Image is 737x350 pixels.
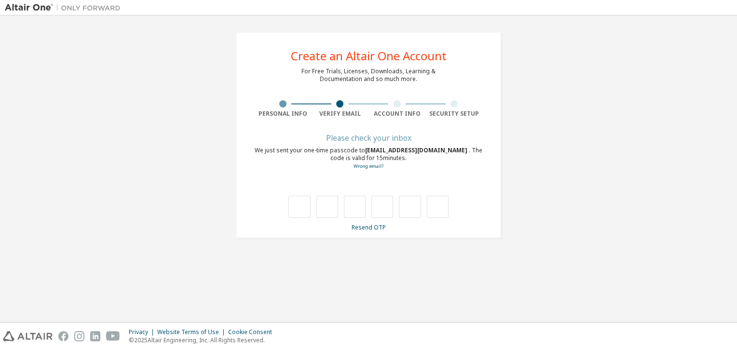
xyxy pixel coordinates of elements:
[291,50,447,62] div: Create an Altair One Account
[3,331,53,341] img: altair_logo.svg
[90,331,100,341] img: linkedin.svg
[228,328,278,336] div: Cookie Consent
[426,110,483,118] div: Security Setup
[106,331,120,341] img: youtube.svg
[254,110,312,118] div: Personal Info
[157,328,228,336] div: Website Terms of Use
[74,331,84,341] img: instagram.svg
[352,223,386,231] a: Resend OTP
[301,67,436,83] div: For Free Trials, Licenses, Downloads, Learning & Documentation and so much more.
[354,163,383,169] a: Go back to the registration form
[129,328,157,336] div: Privacy
[129,336,278,344] p: © 2025 Altair Engineering, Inc. All Rights Reserved.
[58,331,68,341] img: facebook.svg
[254,147,483,170] div: We just sent your one-time passcode to . The code is valid for 15 minutes.
[5,3,125,13] img: Altair One
[312,110,369,118] div: Verify Email
[254,135,483,141] div: Please check your inbox
[368,110,426,118] div: Account Info
[365,146,469,154] span: [EMAIL_ADDRESS][DOMAIN_NAME]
